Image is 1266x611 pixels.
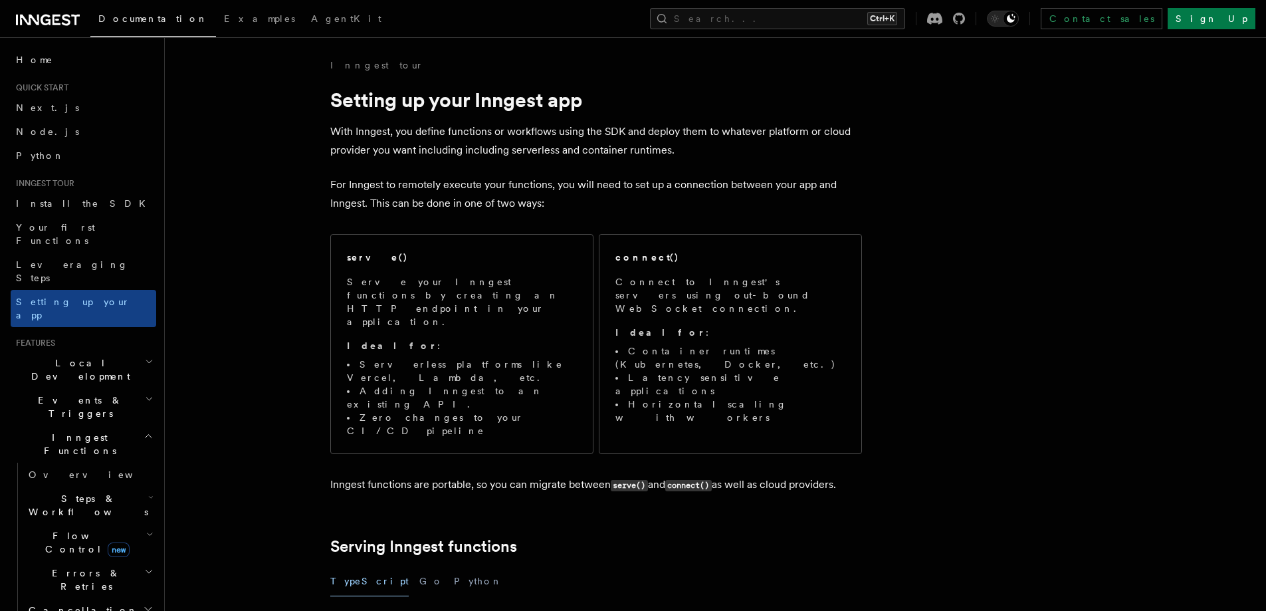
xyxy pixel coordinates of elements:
button: Local Development [11,351,156,388]
span: Steps & Workflows [23,492,148,519]
span: Events & Triggers [11,394,145,420]
button: Toggle dark mode [987,11,1019,27]
span: Leveraging Steps [16,259,128,283]
button: Events & Triggers [11,388,156,426]
h1: Setting up your Inngest app [330,88,862,112]
li: Zero changes to your CI/CD pipeline [347,411,577,437]
p: Connect to Inngest's servers using out-bound WebSocket connection. [615,275,845,315]
span: Quick start [11,82,68,93]
a: Examples [216,4,303,36]
a: Your first Functions [11,215,156,253]
span: Next.js [16,102,79,113]
strong: Ideal for [615,327,706,338]
span: Inngest Functions [11,431,144,457]
li: Horizontal scaling with workers [615,398,845,424]
a: Leveraging Steps [11,253,156,290]
a: AgentKit [303,4,389,36]
code: serve() [611,480,648,491]
button: TypeScript [330,566,409,596]
p: For Inngest to remotely execute your functions, you will need to set up a connection between your... [330,176,862,213]
a: Next.js [11,96,156,120]
button: Errors & Retries [23,561,156,598]
button: Flow Controlnew [23,524,156,561]
li: Container runtimes (Kubernetes, Docker, etc.) [615,344,845,371]
span: Flow Control [23,529,146,556]
span: Errors & Retries [23,566,144,593]
a: Overview [23,463,156,487]
kbd: Ctrl+K [867,12,897,25]
a: Inngest tour [330,59,423,72]
p: Serve your Inngest functions by creating an HTTP endpoint in your application. [347,275,577,328]
a: Contact sales [1041,8,1162,29]
button: Steps & Workflows [23,487,156,524]
span: Home [16,53,53,66]
a: Serving Inngest functions [330,537,517,556]
span: Local Development [11,356,145,383]
a: Sign Up [1168,8,1255,29]
p: Inngest functions are portable, so you can migrate between and as well as cloud providers. [330,475,862,495]
a: serve()Serve your Inngest functions by creating an HTTP endpoint in your application.Ideal for:Se... [330,234,593,454]
strong: Ideal for [347,340,437,351]
span: Python [16,150,64,161]
span: Setting up your app [16,297,130,320]
h2: serve() [347,251,408,264]
a: Python [11,144,156,168]
p: With Inngest, you define functions or workflows using the SDK and deploy them to whatever platfor... [330,122,862,160]
span: Install the SDK [16,198,154,209]
button: Go [419,566,443,596]
span: Inngest tour [11,178,74,189]
p: : [347,339,577,352]
a: Home [11,48,156,72]
a: connect()Connect to Inngest's servers using out-bound WebSocket connection.Ideal for:Container ru... [599,234,862,454]
button: Python [454,566,502,596]
span: new [108,543,130,557]
span: AgentKit [311,13,381,24]
h2: connect() [615,251,679,264]
span: Your first Functions [16,222,95,246]
span: Node.js [16,126,79,137]
a: Install the SDK [11,191,156,215]
button: Search...Ctrl+K [650,8,905,29]
span: Features [11,338,55,348]
li: Latency sensitive applications [615,371,845,398]
span: Documentation [98,13,208,24]
span: Examples [224,13,295,24]
li: Serverless platforms like Vercel, Lambda, etc. [347,358,577,384]
a: Setting up your app [11,290,156,327]
code: connect() [665,480,712,491]
li: Adding Inngest to an existing API. [347,384,577,411]
a: Node.js [11,120,156,144]
button: Inngest Functions [11,426,156,463]
a: Documentation [90,4,216,37]
span: Overview [29,469,165,480]
p: : [615,326,845,339]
